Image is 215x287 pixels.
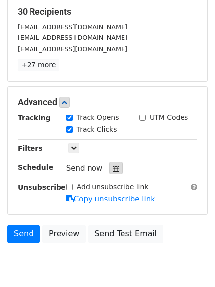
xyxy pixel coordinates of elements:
label: Track Opens [77,113,119,123]
label: Track Clicks [77,124,117,135]
small: [EMAIL_ADDRESS][DOMAIN_NAME] [18,34,127,41]
strong: Unsubscribe [18,183,66,191]
small: [EMAIL_ADDRESS][DOMAIN_NAME] [18,45,127,53]
a: Send Test Email [88,225,163,243]
a: Copy unsubscribe link [66,195,155,203]
h5: 30 Recipients [18,6,197,17]
small: [EMAIL_ADDRESS][DOMAIN_NAME] [18,23,127,30]
label: Add unsubscribe link [77,182,149,192]
span: Send now [66,164,103,172]
a: Preview [42,225,86,243]
iframe: Chat Widget [166,240,215,287]
strong: Schedule [18,163,53,171]
a: Send [7,225,40,243]
strong: Filters [18,144,43,152]
label: UTM Codes [150,113,188,123]
strong: Tracking [18,114,51,122]
h5: Advanced [18,97,197,108]
a: +27 more [18,59,59,71]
